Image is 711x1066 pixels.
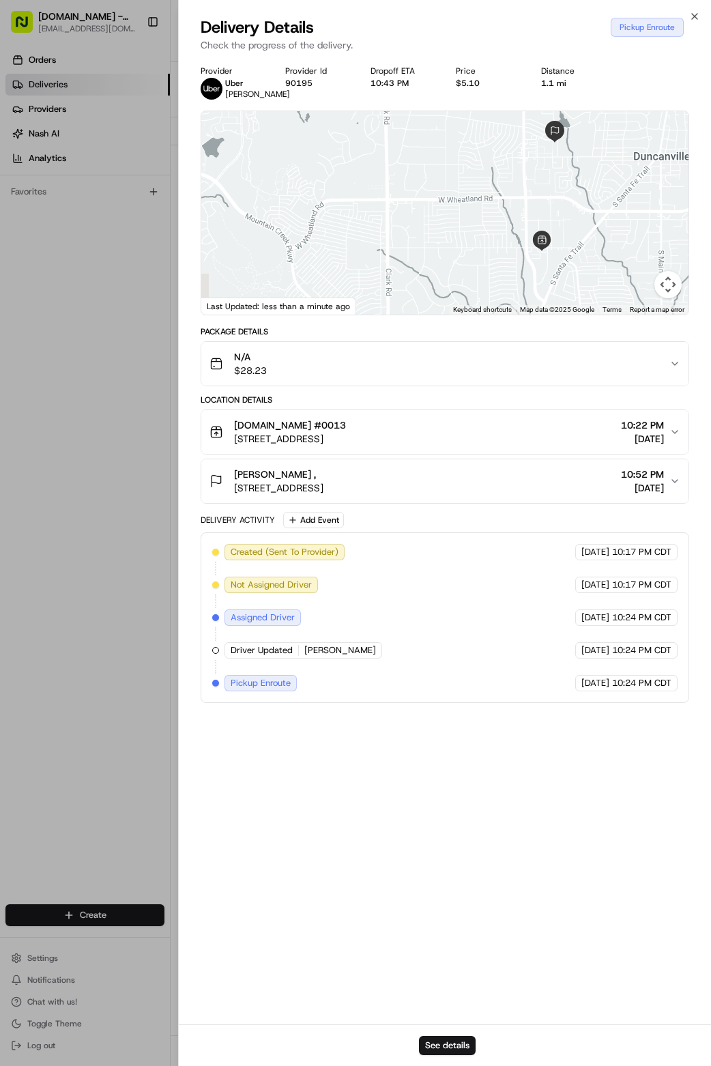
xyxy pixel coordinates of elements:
[581,644,609,657] span: [DATE]
[14,55,248,76] p: Welcome 👋
[201,66,264,76] div: Provider
[14,199,35,220] img: Brigitte Vinadas
[285,66,349,76] div: Provider Id
[419,1036,476,1055] button: See details
[231,579,312,591] span: Not Assigned Driver
[121,212,149,222] span: [DATE]
[129,305,219,319] span: API Documentation
[136,338,165,349] span: Pylon
[371,66,434,76] div: Dropoff ETA
[231,546,338,558] span: Created (Sent To Provider)
[35,88,225,102] input: Clear
[231,611,295,624] span: Assigned Driver
[201,394,690,405] div: Location Details
[201,78,222,100] img: uber-new-logo.jpeg
[225,78,244,89] span: Uber
[113,212,118,222] span: •
[8,300,110,324] a: 📗Knowledge Base
[14,306,25,317] div: 📗
[234,350,267,364] span: N/A
[205,297,250,315] img: Google
[42,248,111,259] span: [PERSON_NAME]
[304,644,376,657] span: [PERSON_NAME]
[612,611,671,624] span: 10:24 PM CDT
[234,364,267,377] span: $28.23
[581,546,609,558] span: [DATE]
[201,298,356,315] div: Last Updated: less than a minute ago
[27,305,104,319] span: Knowledge Base
[115,306,126,317] div: 💻
[621,418,664,432] span: 10:22 PM
[612,546,671,558] span: 10:17 PM CDT
[231,644,293,657] span: Driver Updated
[29,130,53,155] img: 8016278978528_b943e370aa5ada12b00a_72.png
[234,432,346,446] span: [STREET_ADDRESS]
[234,418,346,432] span: [DOMAIN_NAME] #0013
[14,130,38,155] img: 1736555255976-a54dd68f-1ca7-489b-9aae-adbdc363a1c4
[201,16,314,38] span: Delivery Details
[541,78,605,89] div: 1.1 mi
[456,66,519,76] div: Price
[27,249,38,260] img: 1736555255976-a54dd68f-1ca7-489b-9aae-adbdc363a1c4
[201,38,690,52] p: Check the progress of the delivery.
[621,481,664,495] span: [DATE]
[212,175,248,191] button: See all
[201,459,689,503] button: [PERSON_NAME] ,[STREET_ADDRESS]10:52 PM[DATE]
[581,611,609,624] span: [DATE]
[61,144,188,155] div: We're available if you need us!
[456,78,519,89] div: $5.10
[14,177,91,188] div: Past conversations
[205,297,250,315] a: Open this area in Google Maps (opens a new window)
[612,579,671,591] span: 10:17 PM CDT
[201,326,690,337] div: Package Details
[232,134,248,151] button: Start new chat
[371,78,434,89] div: 10:43 PM
[234,467,316,481] span: [PERSON_NAME] ,
[14,235,35,257] img: Brigitte Vinadas
[541,66,605,76] div: Distance
[42,212,111,222] span: [PERSON_NAME]
[14,14,41,41] img: Nash
[27,212,38,223] img: 1736555255976-a54dd68f-1ca7-489b-9aae-adbdc363a1c4
[612,644,671,657] span: 10:24 PM CDT
[225,89,290,100] span: [PERSON_NAME]
[285,78,313,89] button: 90195
[581,579,609,591] span: [DATE]
[621,467,664,481] span: 10:52 PM
[621,432,664,446] span: [DATE]
[113,248,118,259] span: •
[581,677,609,689] span: [DATE]
[201,515,275,525] div: Delivery Activity
[520,306,594,313] span: Map data ©2025 Google
[61,130,224,144] div: Start new chat
[453,305,512,315] button: Keyboard shortcuts
[231,677,291,689] span: Pickup Enroute
[121,248,149,259] span: [DATE]
[283,512,344,528] button: Add Event
[110,300,224,324] a: 💻API Documentation
[630,306,684,313] a: Report a map error
[234,481,323,495] span: [STREET_ADDRESS]
[201,342,689,386] button: N/A$28.23
[654,271,682,298] button: Map camera controls
[96,338,165,349] a: Powered byPylon
[201,410,689,454] button: [DOMAIN_NAME] #0013[STREET_ADDRESS]10:22 PM[DATE]
[603,306,622,313] a: Terms (opens in new tab)
[612,677,671,689] span: 10:24 PM CDT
